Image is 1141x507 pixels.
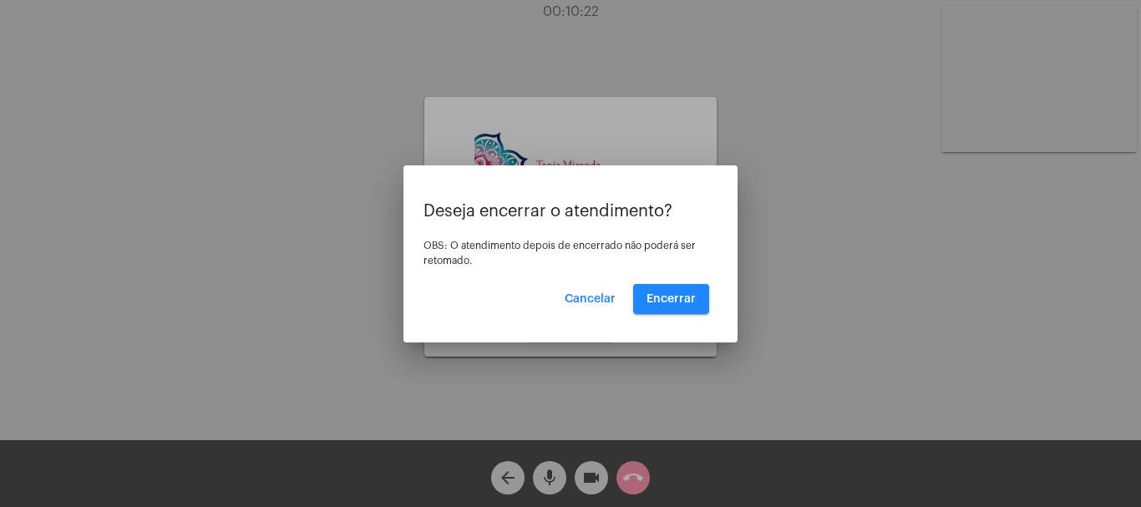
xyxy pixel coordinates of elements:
[647,293,696,305] span: Encerrar
[551,284,629,314] button: Cancelar
[633,284,709,314] button: Encerrar
[565,293,616,305] span: Cancelar
[423,202,718,221] p: Deseja encerrar o atendimento?
[423,241,696,266] span: OBS: O atendimento depois de encerrado não poderá ser retomado.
